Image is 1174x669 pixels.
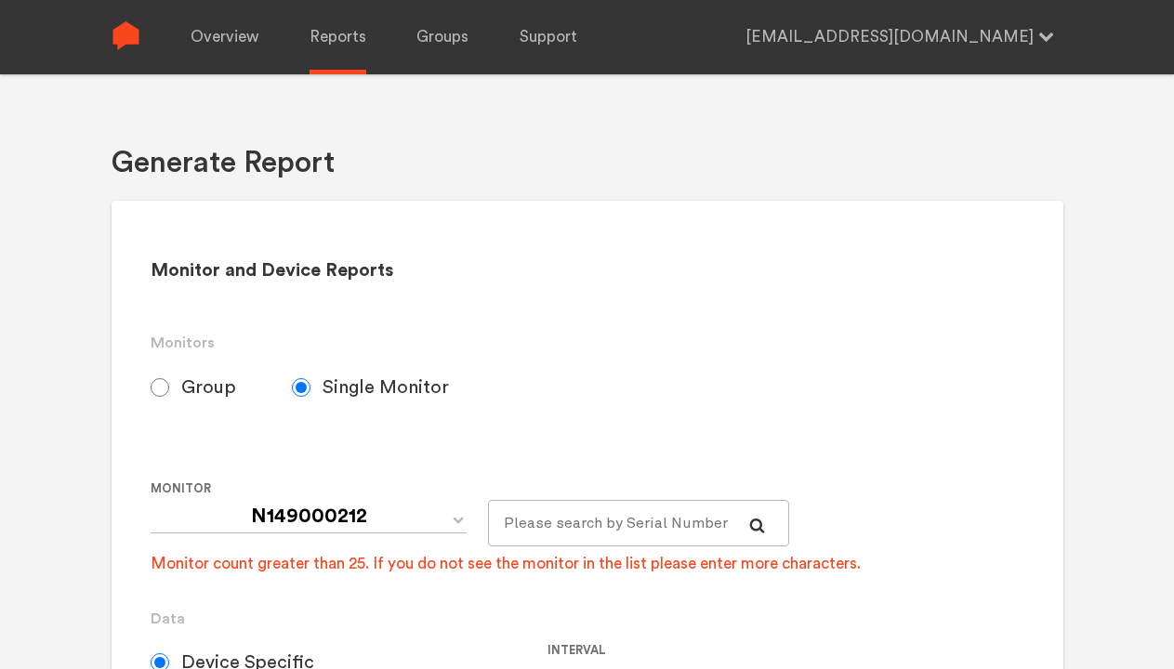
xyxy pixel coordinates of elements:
[488,500,790,546] input: Please search by Serial Number
[151,478,473,500] label: Monitor
[151,553,861,575] div: Monitor count greater than 25. If you do not see the monitor in the list please enter more charac...
[181,376,236,399] span: Group
[151,378,169,397] input: Group
[292,378,310,397] input: Single Monitor
[151,259,1023,282] h2: Monitor and Device Reports
[547,639,930,662] label: Interval
[323,376,449,399] span: Single Monitor
[112,144,335,182] h1: Generate Report
[151,332,1023,354] h3: Monitors
[112,21,140,50] img: Sense Logo
[151,608,1023,630] h3: Data
[488,478,775,500] label: For large monitor counts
